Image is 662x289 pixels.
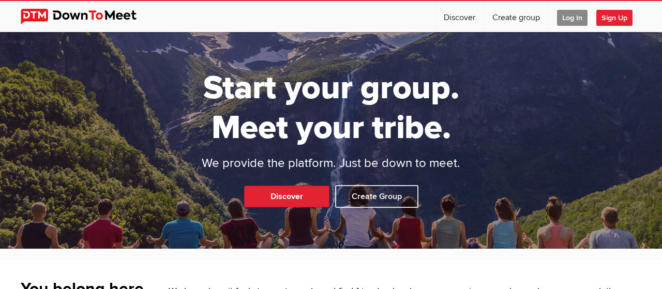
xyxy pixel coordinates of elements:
a: Sign Up [596,1,641,32]
a: Discover [244,186,329,207]
a: Discover [435,1,484,32]
span: Log In [557,10,588,26]
h1: Start your group. Meet your tribe. [163,68,499,148]
a: Create group [484,1,548,32]
img: DownToMeet [21,9,153,24]
span: Sign Up [596,10,633,26]
a: Create Group [335,185,418,208]
a: Log In [549,1,596,32]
